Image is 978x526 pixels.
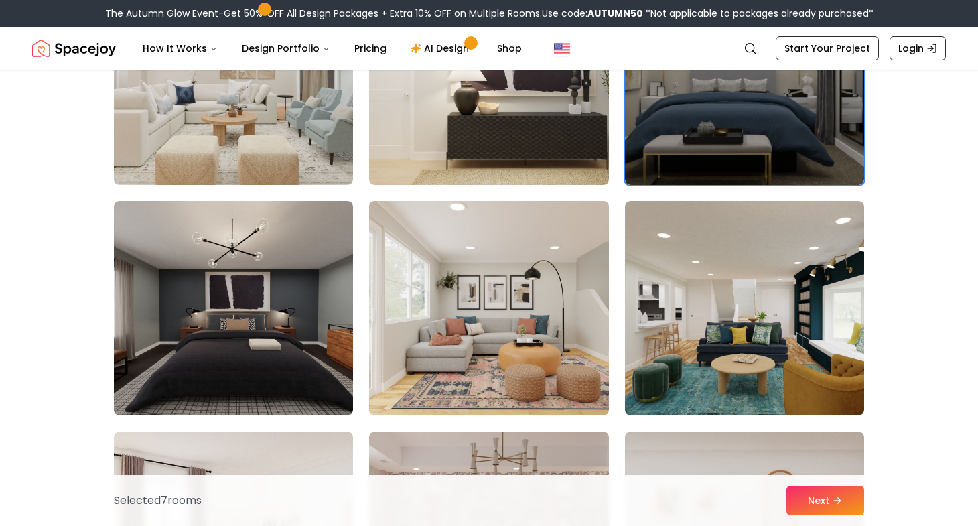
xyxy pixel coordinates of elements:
[625,201,864,415] img: Room room-36
[542,7,643,20] span: Use code:
[344,35,397,62] a: Pricing
[554,40,570,56] img: United States
[114,492,202,509] p: Selected 7 room s
[486,35,533,62] a: Shop
[231,35,341,62] button: Design Portfolio
[32,35,116,62] a: Spacejoy
[786,486,864,515] button: Next
[890,36,946,60] a: Login
[32,35,116,62] img: Spacejoy Logo
[776,36,879,60] a: Start Your Project
[643,7,874,20] span: *Not applicable to packages already purchased*
[400,35,484,62] a: AI Design
[105,7,874,20] div: The Autumn Glow Event-Get 50% OFF All Design Packages + Extra 10% OFF on Multiple Rooms.
[363,196,614,421] img: Room room-35
[132,35,533,62] nav: Main
[32,27,946,70] nav: Global
[132,35,228,62] button: How It Works
[114,201,353,415] img: Room room-34
[587,7,643,20] b: AUTUMN50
